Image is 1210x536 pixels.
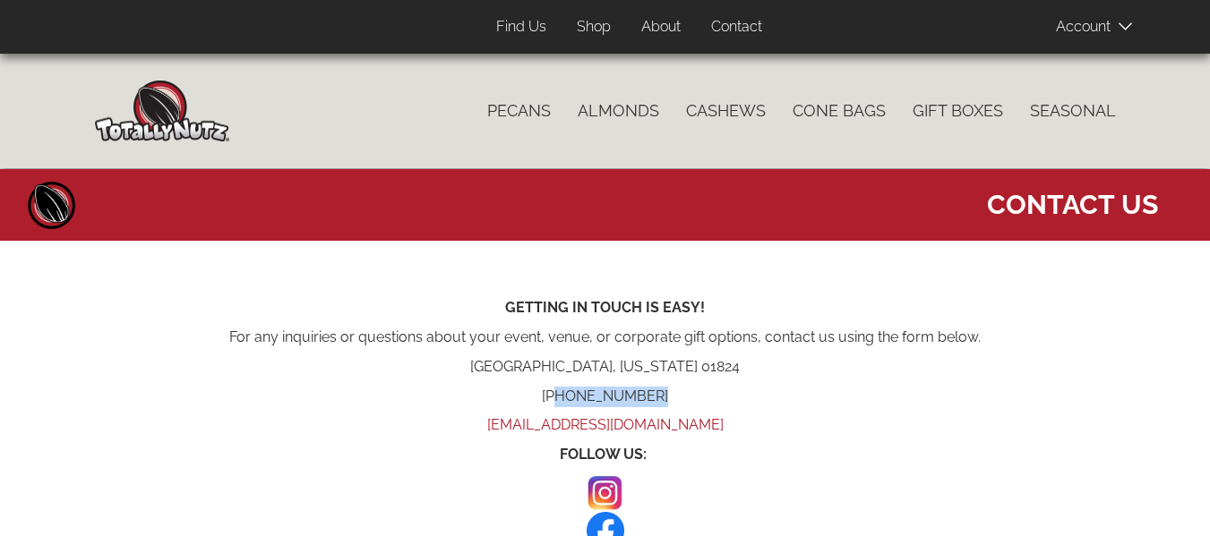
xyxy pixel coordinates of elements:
strong: FOLLOW US: [560,446,647,463]
a: Seasonal [1017,92,1129,130]
a: Almonds [564,92,673,130]
p: For any inquiries or questions about your event, venue, or corporate gift options, contact us usi... [95,328,1116,348]
a: Home [25,178,79,232]
a: Cashews [673,92,779,130]
a: Pecans [474,92,564,130]
img: Home [95,81,229,141]
p: [GEOGRAPHIC_DATA], [US_STATE] 01824 [95,357,1116,378]
span: Contact Us [987,178,1158,223]
a: Contact [698,10,776,45]
a: Gift Boxes [899,92,1017,130]
p: [PHONE_NUMBER] [95,387,1116,407]
a: [EMAIL_ADDRESS][DOMAIN_NAME] [487,416,724,433]
a: Cone Bags [779,92,899,130]
a: Find Us [483,10,560,45]
strong: GETTING IN TOUCH IS EASY! [505,299,705,316]
a: About [628,10,694,45]
a: Shop [563,10,624,45]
